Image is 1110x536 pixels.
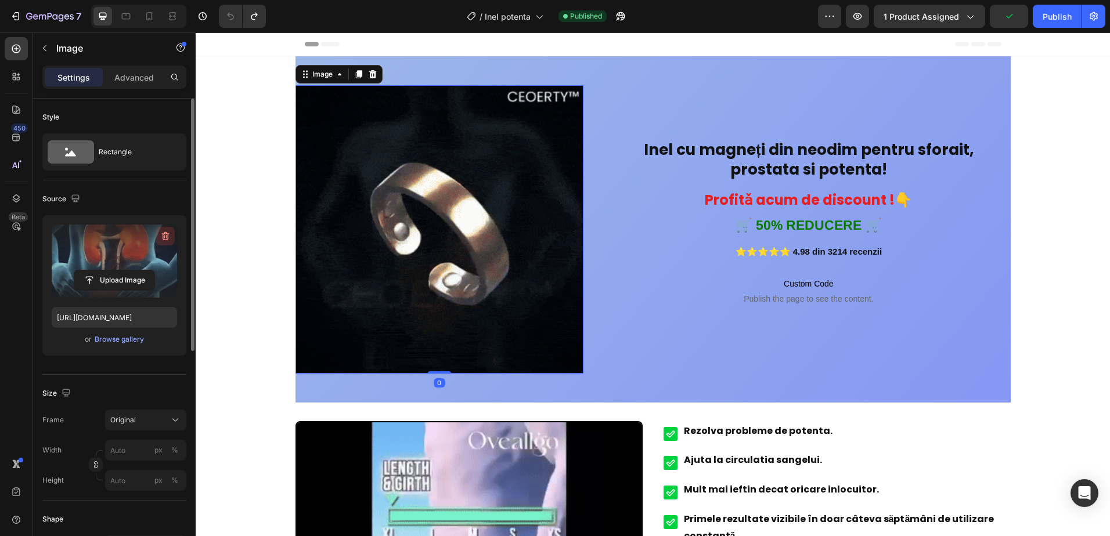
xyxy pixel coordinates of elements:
[485,10,531,23] span: Inel potenta
[196,32,1110,536] iframe: Design area
[411,260,815,272] span: Publish the page to see the content.
[42,112,59,122] div: Style
[488,480,799,510] strong: Primele rezultate vizibile în doar câteva săptămâni de utilizare constantă.
[42,386,73,401] div: Size
[85,332,92,346] span: or
[480,10,482,23] span: /
[42,415,64,425] label: Frame
[488,450,683,463] strong: Mult mai ieftin decat oricare inlocuitor.
[114,71,154,84] p: Advanced
[884,10,959,23] span: 1 product assigned
[411,183,815,203] h2: 🛒 50% REDUCERE 🛒
[56,41,155,55] p: Image
[42,445,62,455] label: Width
[11,124,28,133] div: 450
[42,191,82,207] div: Source
[448,107,778,147] a: Inel cu magneți din neodim pentru sforait, prostata si potenta!
[154,475,163,486] div: px
[94,334,145,345] button: Browse gallery
[168,443,182,457] button: px
[42,475,64,486] label: Height
[57,71,90,84] p: Settings
[874,5,985,28] button: 1 product assigned
[42,514,63,524] div: Shape
[411,244,815,258] span: Custom Code
[171,475,178,486] div: %
[76,9,81,23] p: 7
[238,346,250,355] div: 0
[488,392,637,405] strong: Rezolva probleme de potenta.
[5,5,87,28] button: 7
[74,270,155,291] button: Upload Image
[52,307,177,328] input: https://example.com/image.jpg
[105,410,186,430] button: Original
[9,212,28,222] div: Beta
[488,421,626,434] strong: Ajuta la circulatia sangelui.
[168,473,182,487] button: px
[411,157,815,178] h2: Profitǎ acum de discount !👇
[105,470,186,491] input: px%
[105,440,186,461] input: px%
[570,11,602,21] span: Published
[171,445,178,455] div: %
[152,443,165,457] button: %
[99,139,170,165] div: Rectangle
[1071,479,1098,507] div: Open Intercom Messenger
[1043,10,1072,23] div: Publish
[219,5,266,28] div: Undo/Redo
[95,334,144,345] div: Browse gallery
[110,415,136,425] span: Original
[1033,5,1082,28] button: Publish
[152,473,165,487] button: %
[154,445,163,455] div: px
[412,211,813,227] p: ⭐⭐⭐⭐⭐ 4.98 din 3214 recenzii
